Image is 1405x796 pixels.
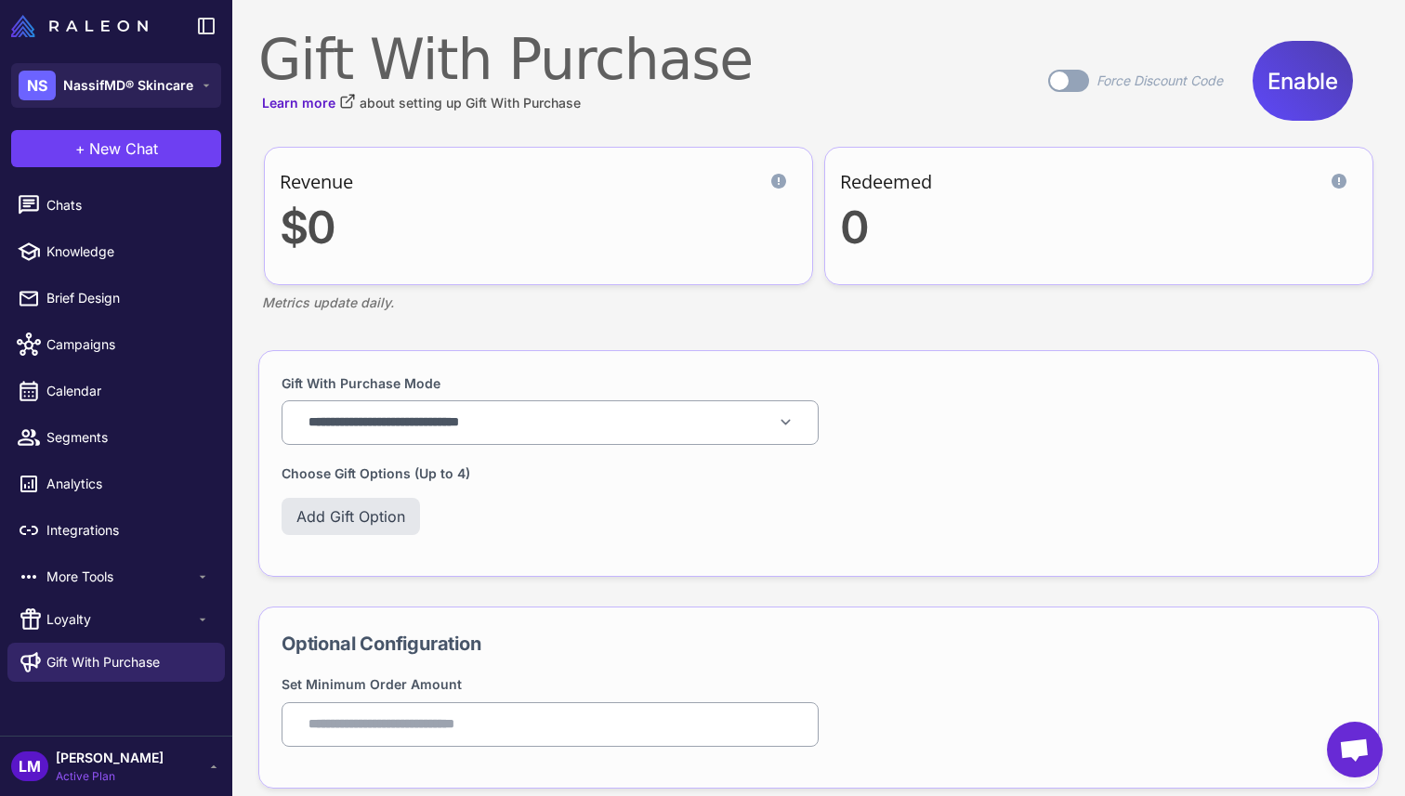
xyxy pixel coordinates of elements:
span: Active Plan [56,768,164,785]
a: Chats [7,186,225,225]
label: Gift With Purchase Mode [282,373,440,393]
label: Set Minimum Order Amount [282,676,462,692]
span: Calendar [46,381,210,401]
span: Loyalty [46,609,195,630]
span: Brief Design [46,288,210,308]
span: 0 [840,200,868,254]
span: Enable [1267,51,1338,111]
div: LM [11,751,48,781]
p: Optional Configuration [282,630,1356,658]
a: Analytics [7,464,225,503]
label: Choose Gift Options (Up to 4) [282,463,470,483]
a: Learn more [262,93,356,113]
a: Segments [7,418,225,457]
span: Campaigns [46,334,210,355]
a: Knowledge [7,232,225,271]
img: Raleon Logo [11,15,148,37]
div: Open chat [1327,722,1383,777]
a: Gift With Purchase [7,643,225,682]
span: Analytics [46,474,210,494]
span: Metrics update daily. [262,293,394,313]
div: Redeemed [840,169,932,194]
button: Add Gift Option [282,498,420,535]
span: Integrations [46,520,210,541]
button: NSNassifMD® Skincare [11,63,221,108]
div: Gift With Purchase [258,26,753,93]
span: Gift With Purchase [46,652,160,672]
a: Calendar [7,372,225,411]
div: Force Discount Code [1096,71,1223,91]
a: Integrations [7,511,225,550]
button: +New Chat [11,130,221,167]
span: Segments [46,427,210,448]
span: + [75,137,85,160]
a: Campaigns [7,325,225,364]
span: New Chat [89,137,158,160]
span: Knowledge [46,241,210,262]
span: [PERSON_NAME] [56,748,164,768]
span: $0 [280,200,334,254]
span: Chats [46,195,210,215]
span: NassifMD® Skincare [63,75,193,96]
a: Brief Design [7,279,225,318]
div: NS [19,71,56,100]
span: about setting up Gift With Purchase [360,93,581,113]
span: More Tools [46,567,195,587]
div: Revenue [280,169,353,194]
a: Raleon Logo [11,15,155,37]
